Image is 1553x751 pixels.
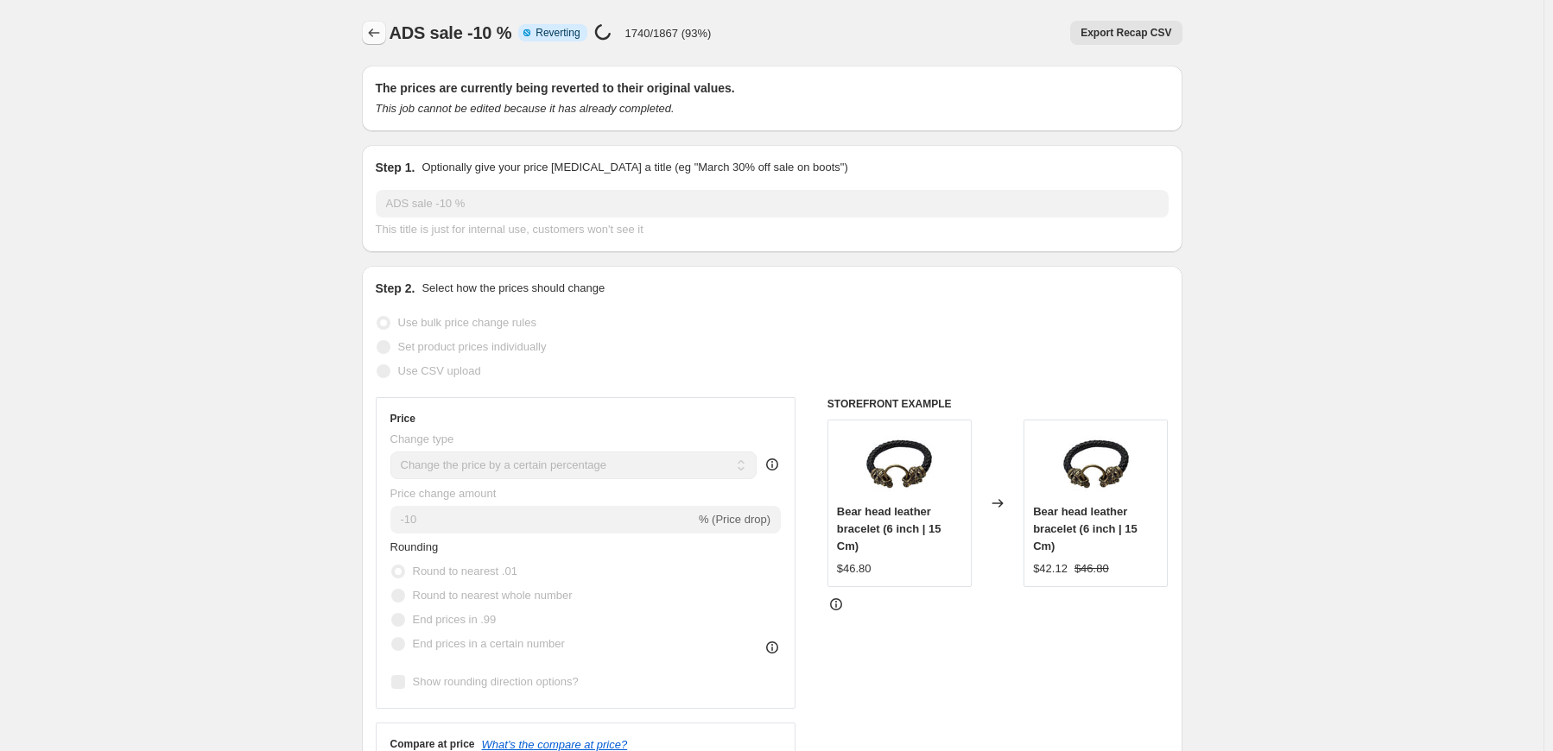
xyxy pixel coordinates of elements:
[398,364,481,377] span: Use CSV upload
[1033,505,1138,552] span: Bear head leather bracelet (6 inch | 15 Cm)
[390,432,454,445] span: Change type
[764,456,781,473] div: help
[837,505,941,552] span: Bear head leather bracelet (6 inch | 15 Cm)
[837,562,872,575] span: $46.80
[398,316,536,329] span: Use bulk price change rules
[1062,429,1131,498] img: 4_287ff0bb-7176-46f8-9602-e2624d28d657_80x.jpg
[422,280,605,297] p: Select how the prices should change
[536,26,580,40] span: Reverting
[1070,21,1182,45] button: Export Recap CSV
[699,513,770,526] span: % (Price drop)
[376,102,675,115] i: This job cannot be edited because it has already completed.
[390,737,475,751] h3: Compare at price
[390,506,695,533] input: -15
[376,159,415,176] h2: Step 1.
[376,280,415,297] h2: Step 2.
[390,23,512,42] span: ADS sale -10 %
[1033,562,1068,575] span: $42.12
[1081,26,1171,40] span: Export Recap CSV
[376,79,1169,97] h2: The prices are currently being reverted to their original values.
[413,589,573,602] span: Round to nearest whole number
[390,412,415,426] h3: Price
[398,340,547,353] span: Set product prices individually
[482,738,628,751] button: What's the compare at price?
[1074,562,1109,575] span: $46.80
[422,159,847,176] p: Optionally give your price [MEDICAL_DATA] a title (eg "March 30% off sale on boots")
[413,565,517,577] span: Round to nearest .01
[376,223,643,236] span: This title is just for internal use, customers won't see it
[376,190,1169,218] input: 30% off holiday sale
[413,613,497,626] span: End prices in .99
[413,675,579,688] span: Show rounding direction options?
[413,637,565,650] span: End prices in a certain number
[390,487,497,500] span: Price change amount
[390,540,439,553] span: Rounding
[362,21,386,45] button: Price change jobs
[865,429,934,498] img: 4_287ff0bb-7176-46f8-9602-e2624d28d657_80x.jpg
[827,397,1169,411] h6: STOREFRONT EXAMPLE
[625,27,712,40] p: 1740/1867 (93%)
